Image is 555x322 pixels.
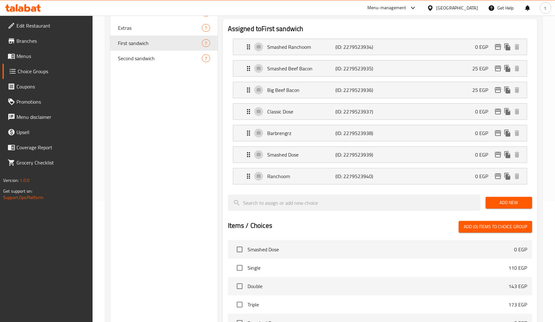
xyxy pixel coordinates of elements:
a: Choice Groups [3,64,93,79]
div: Expand [233,82,527,98]
li: Expand [228,79,532,101]
button: Add (0) items to choice group [459,221,532,233]
div: Expand [233,61,527,76]
span: Select choice [233,298,246,311]
div: Choices [202,55,210,62]
p: 173 EGP [508,301,527,308]
p: Classic Dose [267,108,335,115]
span: Menus [16,52,87,60]
button: delete [512,150,522,159]
p: 143 EGP [508,282,527,290]
div: Second sandwich7 [110,51,218,66]
span: 7 [202,55,210,61]
div: Expand [233,104,527,119]
button: delete [512,85,522,95]
button: duplicate [503,85,512,95]
span: Edit Restaurant [16,22,87,29]
li: Expand [228,36,532,58]
p: 0 EGP [514,246,527,253]
a: Coupons [3,79,93,94]
p: Ranchoom [267,172,335,180]
p: Smashed Beef Bacon [267,65,335,72]
p: Smashed Ranchoom [267,43,335,51]
p: 0 EGP [475,108,493,115]
span: Menu disclaimer [16,113,87,121]
a: Menus [3,48,93,64]
button: delete [512,107,522,116]
p: 0 EGP [475,129,493,137]
button: delete [512,42,522,52]
p: 0 EGP [475,43,493,51]
span: Single [248,264,508,272]
button: edit [493,42,503,52]
button: duplicate [503,42,512,52]
div: Choices [202,24,210,32]
span: 7 [202,40,210,46]
span: Coverage Report [16,144,87,151]
span: Add New [491,199,527,207]
button: duplicate [503,150,512,159]
button: delete [512,128,522,138]
span: Version: [3,176,19,184]
a: Branches [3,33,93,48]
button: Add New [486,197,532,209]
p: (ID: 2279523936) [335,86,381,94]
a: Grocery Checklist [3,155,93,170]
div: Menu-management [367,4,406,12]
div: Expand [233,147,527,163]
p: (ID: 2279523934) [335,43,381,51]
li: Expand [228,101,532,122]
span: Choice Groups [18,68,87,75]
span: t [545,4,546,11]
p: Big Beef Bacon [267,86,335,94]
span: Grocery Checklist [16,159,87,166]
span: Smashed Dose [248,246,514,253]
button: edit [493,64,503,73]
h2: Items / Choices [228,221,272,230]
p: 0 EGP [475,172,493,180]
p: 25 EGP [472,65,493,72]
button: edit [493,128,503,138]
span: Upsell [16,128,87,136]
span: Extras [118,24,202,32]
span: Second sandwich [118,55,202,62]
span: Triple [248,301,508,308]
div: Expand [233,39,527,55]
span: 7 [202,25,210,31]
div: Extras7 [110,20,218,35]
li: Expand [228,58,532,79]
button: delete [512,64,522,73]
span: First sandwich [118,39,202,47]
button: edit [493,85,503,95]
div: Expand [233,168,527,184]
a: Upsell [3,125,93,140]
h2: Assigned to First sandwich [228,24,532,34]
span: Select choice [233,243,246,256]
li: Expand [228,165,532,187]
button: edit [493,171,503,181]
span: Add (0) items to choice group [464,223,527,231]
span: 1.0.0 [20,176,29,184]
p: (ID: 2279523940) [335,172,381,180]
input: search [228,195,481,211]
span: Double [248,282,508,290]
span: Coupons [16,83,87,90]
li: Expand [228,122,532,144]
p: (ID: 2279523935) [335,65,381,72]
div: Expand [233,125,527,141]
p: (ID: 2279523938) [335,129,381,137]
button: duplicate [503,107,512,116]
a: Promotions [3,94,93,109]
p: 0 EGP [475,151,493,158]
p: Barbrengrz [267,129,335,137]
button: duplicate [503,171,512,181]
span: Promotions [16,98,87,106]
p: (ID: 2279523937) [335,108,381,115]
button: edit [493,150,503,159]
p: (ID: 2279523939) [335,151,381,158]
button: duplicate [503,128,512,138]
div: [GEOGRAPHIC_DATA] [436,4,478,11]
a: Coverage Report [3,140,93,155]
button: delete [512,171,522,181]
button: edit [493,107,503,116]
